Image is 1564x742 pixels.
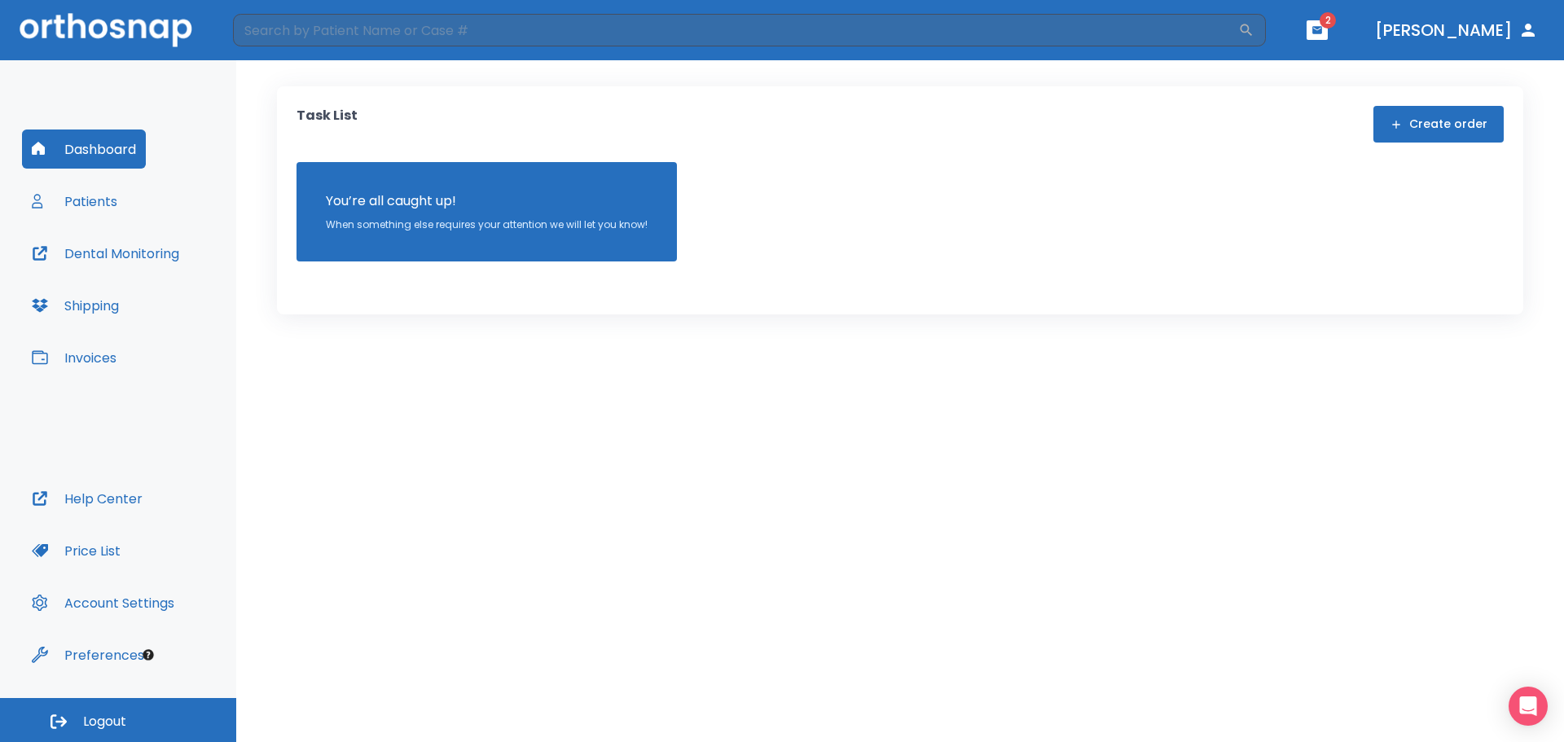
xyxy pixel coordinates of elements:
[22,130,146,169] button: Dashboard
[1509,687,1548,726] div: Open Intercom Messenger
[1320,12,1336,29] span: 2
[22,531,130,570] button: Price List
[83,713,126,731] span: Logout
[22,583,184,622] button: Account Settings
[22,479,152,518] button: Help Center
[22,635,154,674] button: Preferences
[297,106,358,143] p: Task List
[326,217,648,232] p: When something else requires your attention we will let you know!
[326,191,648,211] p: You’re all caught up!
[22,234,189,273] button: Dental Monitoring
[1368,15,1544,45] button: [PERSON_NAME]
[20,13,192,46] img: Orthosnap
[22,286,129,325] button: Shipping
[22,182,127,221] button: Patients
[1373,106,1504,143] button: Create order
[233,14,1238,46] input: Search by Patient Name or Case #
[22,338,126,377] button: Invoices
[141,648,156,662] div: Tooltip anchor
